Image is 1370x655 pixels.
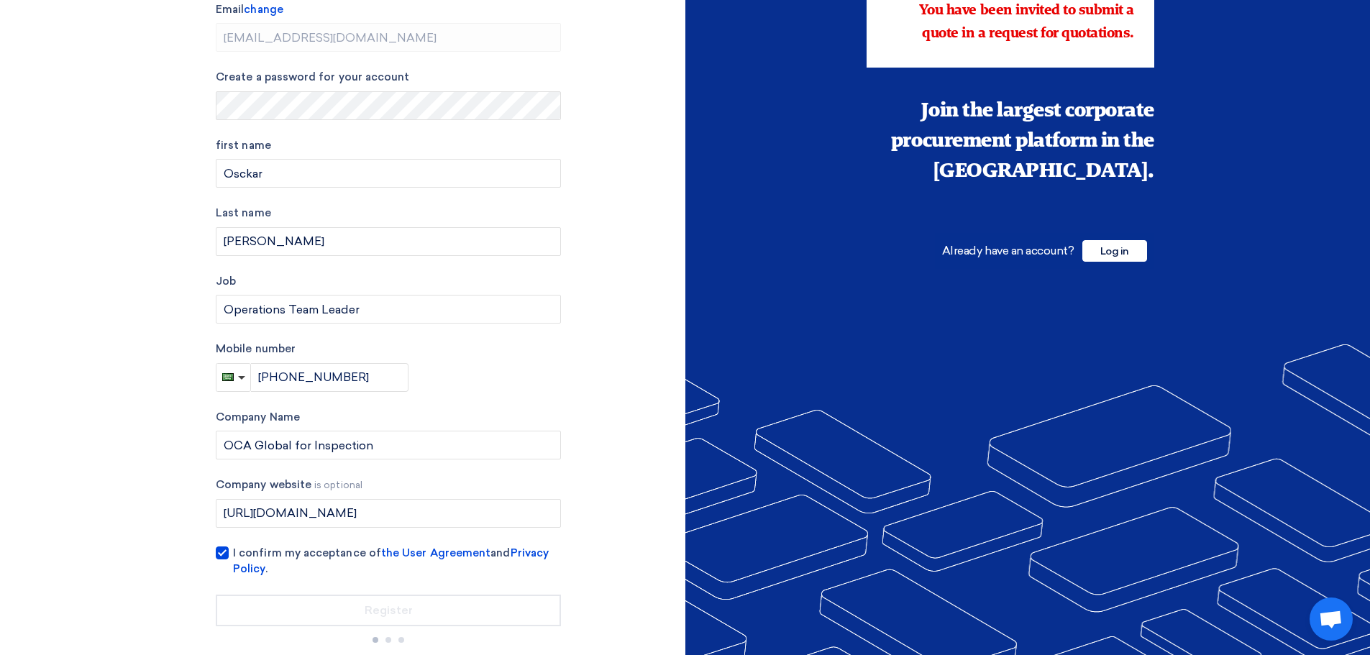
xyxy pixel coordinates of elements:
font: Join the largest corporate procurement platform in the [GEOGRAPHIC_DATA]. [891,101,1154,182]
font: Mobile number [216,342,296,355]
font: Email [216,3,244,16]
font: and [490,546,510,559]
font: You have been invited to submit a quote in a request for quotations. [919,4,1134,41]
font: Job [216,275,236,288]
font: first name [216,139,271,152]
font: Last name [216,206,271,219]
input: Enter your business email... [216,23,561,52]
input: Last Name... [216,227,561,256]
input: Register [216,595,561,626]
font: Company website [216,478,311,491]
input: ex: yourcompany.com [216,499,561,528]
font: Company Name [216,411,300,423]
input: Enter your first name... [216,159,561,188]
input: Enter phone number... [251,363,408,392]
font: . [265,562,268,575]
font: is optional [314,480,362,490]
font: Create a password for your account [216,70,410,83]
input: Enter your job title... [216,295,561,324]
a: the User Agreement [381,546,490,559]
font: Log in [1100,245,1129,257]
a: Log in [1082,244,1147,257]
font: Already have an account? [942,244,1074,257]
font: I confirm my acceptance of [233,546,381,559]
a: Open chat [1310,597,1353,641]
input: Enter your company name... [216,431,561,459]
font: change [244,3,283,16]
